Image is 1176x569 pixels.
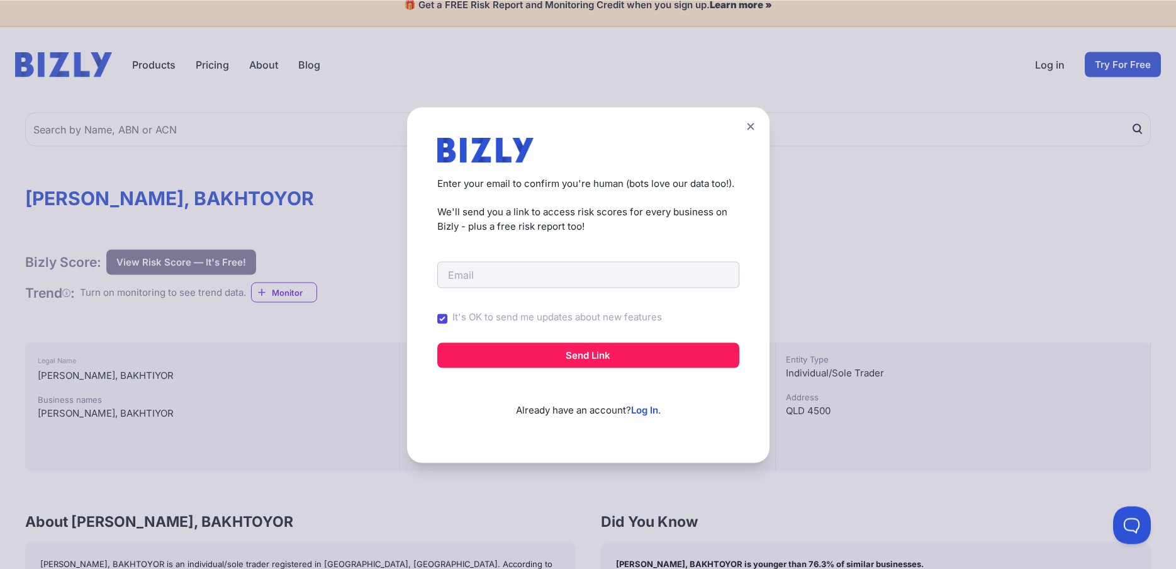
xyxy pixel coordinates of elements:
[437,383,739,417] p: Already have an account? .
[452,310,662,324] label: It's OK to send me updates about new features
[631,403,658,415] a: Log In
[1113,506,1151,544] iframe: Toggle Customer Support
[437,261,739,288] input: Email
[437,205,739,233] p: We'll send you a link to access risk scores for every business on Bizly - plus a free risk report...
[437,342,739,368] button: Send Link
[437,176,739,191] p: Enter your email to confirm you're human (bots love our data too!).
[437,137,534,162] img: bizly_logo.svg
